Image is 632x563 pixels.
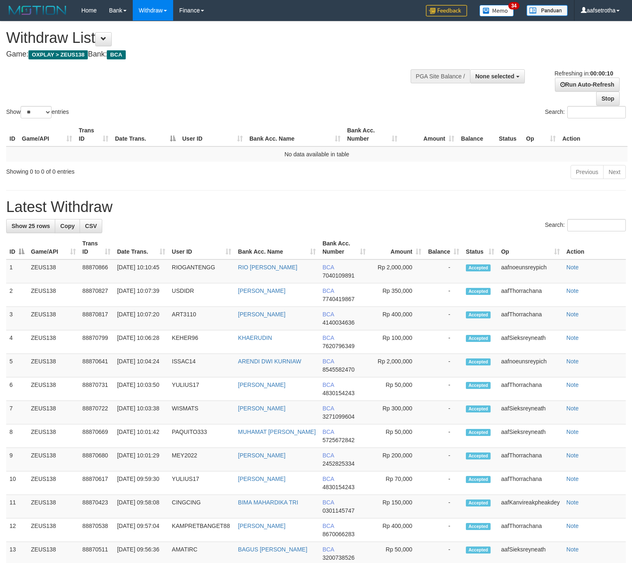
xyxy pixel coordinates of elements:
[169,354,235,377] td: ISSAC14
[114,377,169,401] td: [DATE] 10:03:50
[169,377,235,401] td: YULIUS17
[114,283,169,307] td: [DATE] 10:07:39
[238,476,285,482] a: [PERSON_NAME]
[6,50,413,59] h4: Game: Bank:
[6,330,28,354] td: 4
[466,358,491,365] span: Accepted
[112,123,179,146] th: Date Trans.: activate to sort column descending
[6,123,19,146] th: ID
[401,123,458,146] th: Amount: activate to sort column ascending
[79,236,114,259] th: Trans ID: activate to sort column ascending
[466,476,491,483] span: Accepted
[55,219,80,233] a: Copy
[322,507,355,514] span: Copy 0301145747 to clipboard
[6,495,28,518] td: 11
[114,401,169,424] td: [DATE] 10:03:38
[425,377,463,401] td: -
[322,437,355,443] span: Copy 5725672842 to clipboard
[369,307,425,330] td: Rp 400,000
[523,123,559,146] th: Op: activate to sort column ascending
[169,518,235,542] td: KAMPRETBANGET88
[498,377,563,401] td: aafThorrachana
[567,219,626,231] input: Search:
[246,123,344,146] th: Bank Acc. Name: activate to sort column ascending
[322,319,355,326] span: Copy 4140034636 to clipboard
[114,495,169,518] td: [DATE] 09:58:08
[114,307,169,330] td: [DATE] 10:07:20
[322,405,334,412] span: BCA
[369,401,425,424] td: Rp 300,000
[79,448,114,471] td: 88870680
[28,50,88,59] span: OXPLAY > ZEUS138
[114,471,169,495] td: [DATE] 09:59:30
[466,311,491,318] span: Accepted
[322,287,334,294] span: BCA
[322,311,334,318] span: BCA
[79,518,114,542] td: 88870538
[322,358,334,365] span: BCA
[369,236,425,259] th: Amount: activate to sort column ascending
[463,236,498,259] th: Status: activate to sort column ascending
[498,448,563,471] td: aafThorrachana
[169,330,235,354] td: KEHER96
[79,377,114,401] td: 88870731
[498,259,563,283] td: aafnoeunsreypich
[322,413,355,420] span: Copy 3271099604 to clipboard
[425,283,463,307] td: -
[6,146,627,162] td: No data available in table
[369,448,425,471] td: Rp 200,000
[238,287,285,294] a: [PERSON_NAME]
[79,424,114,448] td: 88870669
[322,366,355,373] span: Copy 8545582470 to clipboard
[425,424,463,448] td: -
[114,448,169,471] td: [DATE] 10:01:29
[21,106,52,118] select: Showentries
[6,199,626,215] h1: Latest Withdraw
[80,219,102,233] a: CSV
[369,471,425,495] td: Rp 70,000
[590,70,613,77] strong: 00:00:10
[466,499,491,506] span: Accepted
[466,264,491,271] span: Accepted
[322,523,334,529] span: BCA
[238,546,307,553] a: BAGUS [PERSON_NAME]
[466,523,491,530] span: Accepted
[28,354,79,377] td: ZEUS138
[322,390,355,396] span: Copy 4830154243 to clipboard
[566,405,579,412] a: Note
[498,495,563,518] td: aafKanvireakpheakdey
[498,424,563,448] td: aafSieksreyneath
[498,471,563,495] td: aafThorrachana
[28,307,79,330] td: ZEUS138
[238,499,298,506] a: BIMA MAHARDIKA TRI
[6,219,55,233] a: Show 25 rows
[498,518,563,542] td: aafThorrachana
[498,401,563,424] td: aafSieksreyneath
[425,354,463,377] td: -
[566,429,579,435] a: Note
[425,236,463,259] th: Balance: activate to sort column ascending
[19,123,75,146] th: Game/API: activate to sort column ascending
[114,236,169,259] th: Date Trans.: activate to sort column ascending
[545,106,626,118] label: Search:
[114,259,169,283] td: [DATE] 10:10:45
[566,335,579,341] a: Note
[169,307,235,330] td: ART3110
[6,236,28,259] th: ID: activate to sort column descending
[28,259,79,283] td: ZEUS138
[79,495,114,518] td: 88870423
[238,358,301,365] a: ARENDI DWI KURNIAW
[555,78,620,92] a: Run Auto-Refresh
[411,69,470,83] div: PGA Site Balance /
[238,382,285,388] a: [PERSON_NAME]
[322,554,355,561] span: Copy 3200738526 to clipboard
[566,546,579,553] a: Note
[566,476,579,482] a: Note
[28,236,79,259] th: Game/API: activate to sort column ascending
[322,264,334,271] span: BCA
[475,73,515,80] span: None selected
[6,401,28,424] td: 7
[603,165,626,179] a: Next
[28,377,79,401] td: ZEUS138
[238,264,297,271] a: RIO [PERSON_NAME]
